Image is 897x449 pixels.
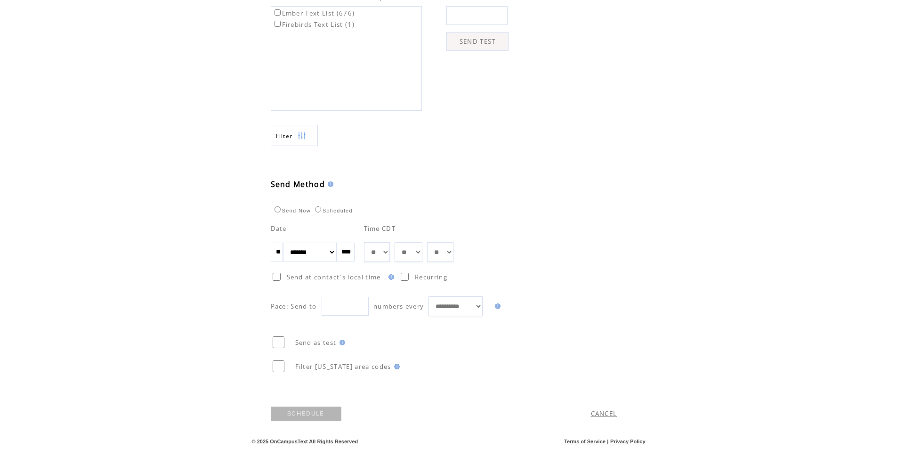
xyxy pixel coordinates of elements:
[275,9,281,16] input: Ember Text List (676)
[271,125,318,146] a: Filter
[337,340,345,345] img: help.gif
[386,274,394,280] img: help.gif
[607,439,608,444] span: |
[315,206,321,212] input: Scheduled
[364,224,396,233] span: Time CDT
[287,273,381,281] span: Send at contact`s local time
[275,21,281,27] input: Firebirds Text List (1)
[325,181,333,187] img: help.gif
[275,206,281,212] input: Send Now
[373,302,424,310] span: numbers every
[271,302,317,310] span: Pace: Send to
[446,32,509,51] a: SEND TEST
[295,338,337,347] span: Send as test
[273,20,355,29] label: Firebirds Text List (1)
[313,208,353,213] label: Scheduled
[492,303,501,309] img: help.gif
[391,364,400,369] img: help.gif
[564,439,606,444] a: Terms of Service
[271,179,325,189] span: Send Method
[272,208,311,213] label: Send Now
[252,439,358,444] span: © 2025 OnCampusText All Rights Reserved
[273,9,355,17] label: Ember Text List (676)
[415,273,447,281] span: Recurring
[298,125,306,147] img: filters.png
[591,409,617,418] a: CANCEL
[276,132,293,140] span: Show filters
[610,439,646,444] a: Privacy Policy
[271,224,287,233] span: Date
[271,407,341,421] a: SCHEDULE
[295,362,391,371] span: Filter [US_STATE] area codes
